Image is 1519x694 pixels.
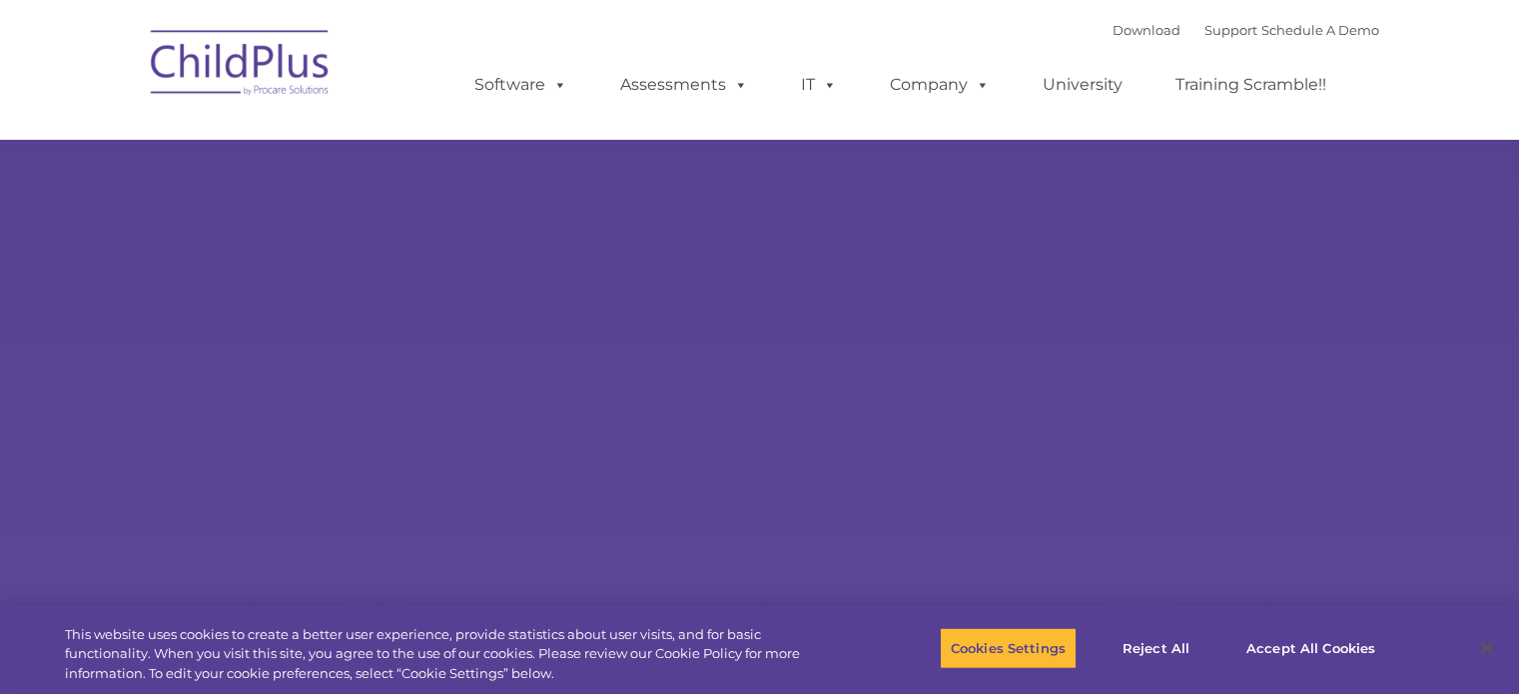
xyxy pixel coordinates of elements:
button: Accept All Cookies [1235,627,1386,669]
button: Close [1465,626,1509,670]
div: This website uses cookies to create a better user experience, provide statistics about user visit... [65,625,836,684]
font: | [1113,22,1379,38]
a: Company [870,65,1010,105]
a: Assessments [600,65,768,105]
a: IT [781,65,857,105]
a: Software [454,65,587,105]
button: Reject All [1094,627,1218,669]
button: Cookies Settings [940,627,1077,669]
a: Schedule A Demo [1261,22,1379,38]
a: Training Scramble!! [1155,65,1346,105]
a: Support [1204,22,1257,38]
a: University [1023,65,1142,105]
img: ChildPlus by Procare Solutions [141,16,341,116]
a: Download [1113,22,1180,38]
